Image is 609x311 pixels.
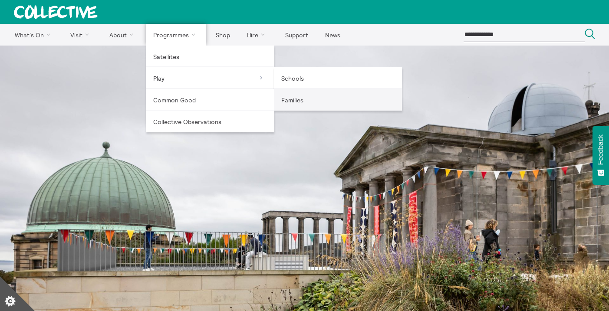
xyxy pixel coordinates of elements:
a: About [102,24,144,46]
a: News [317,24,348,46]
a: Common Good [146,89,274,111]
a: Hire [240,24,276,46]
a: Schools [274,67,402,89]
a: Programmes [146,24,207,46]
a: Visit [63,24,100,46]
a: Play [146,67,274,89]
button: Feedback - Show survey [593,126,609,185]
span: Feedback [597,134,605,165]
a: What's On [7,24,61,46]
a: Satellites [146,46,274,67]
a: Families [274,89,402,111]
a: Support [277,24,316,46]
a: Collective Observations [146,111,274,132]
a: Shop [208,24,237,46]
